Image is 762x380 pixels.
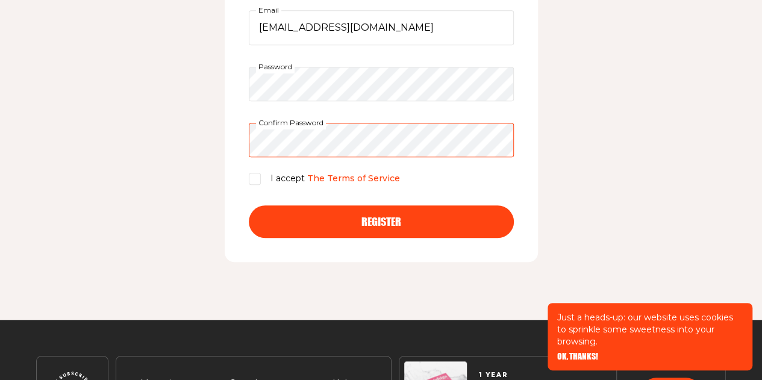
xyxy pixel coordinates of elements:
span: 1 YEAR [479,372,539,379]
p: Just a heads-up: our website uses cookies to sprinkle some sweetness into your browsing. [557,311,743,347]
button: Register [249,205,514,238]
label: Email [256,4,281,17]
span: Register [361,216,401,227]
a: The Terms of Service [307,173,400,184]
input: I accept The Terms of Service [249,173,261,185]
button: OK, THANKS! [557,352,598,361]
input: Confirm Password [249,123,514,157]
input: Password [249,67,514,101]
label: Confirm Password [256,116,326,129]
p: I accept [270,172,400,186]
input: Email [249,10,514,45]
label: Password [256,60,295,73]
